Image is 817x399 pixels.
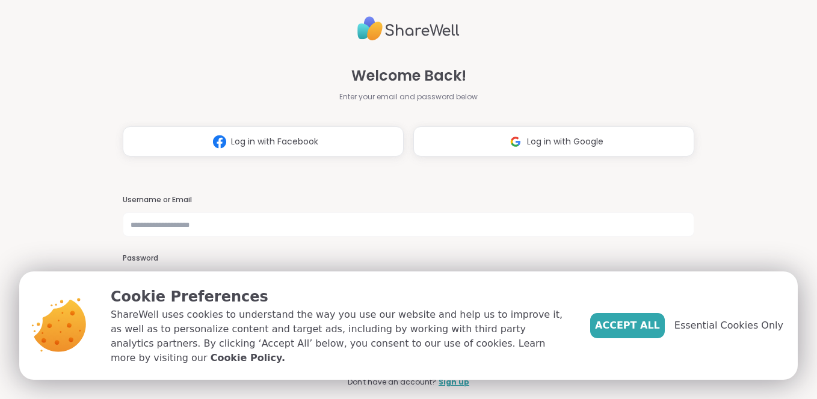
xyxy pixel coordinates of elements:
[111,286,571,308] p: Cookie Preferences
[595,318,660,333] span: Accept All
[351,65,466,87] span: Welcome Back!
[211,351,285,365] a: Cookie Policy.
[111,308,571,365] p: ShareWell uses cookies to understand the way you use our website and help us to improve it, as we...
[590,313,665,338] button: Accept All
[413,126,694,156] button: Log in with Google
[674,318,783,333] span: Essential Cookies Only
[357,11,460,46] img: ShareWell Logo
[208,131,231,153] img: ShareWell Logomark
[439,377,469,388] a: Sign up
[123,126,404,156] button: Log in with Facebook
[123,195,695,205] h3: Username or Email
[231,135,318,148] span: Log in with Facebook
[339,91,478,102] span: Enter your email and password below
[504,131,527,153] img: ShareWell Logomark
[348,377,436,388] span: Don't have an account?
[527,135,603,148] span: Log in with Google
[123,253,695,264] h3: Password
